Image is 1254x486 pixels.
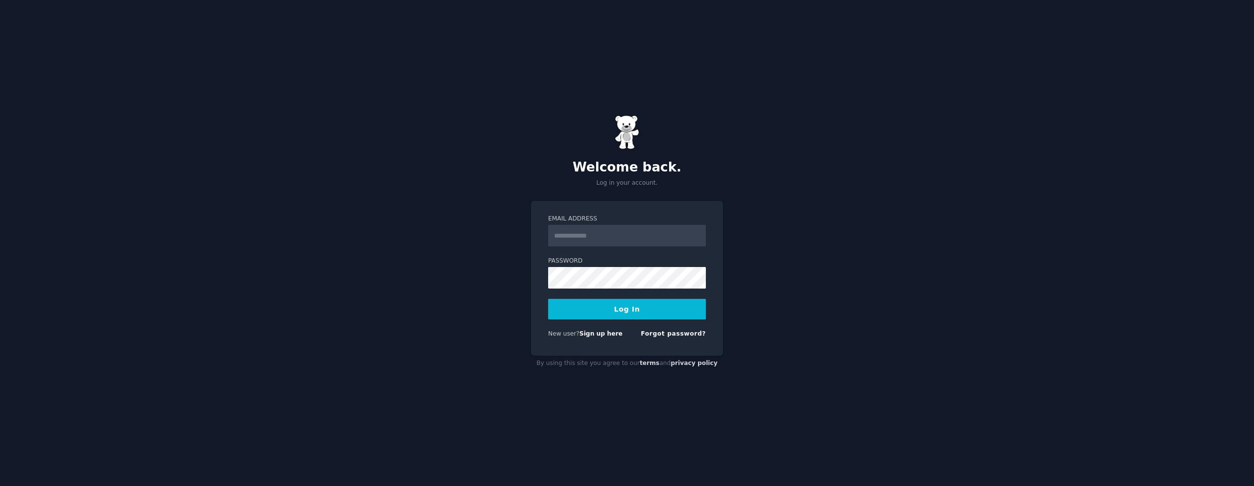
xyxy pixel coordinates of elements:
[671,360,718,366] a: privacy policy
[548,299,706,319] button: Log In
[531,160,723,175] h2: Welcome back.
[641,330,706,337] a: Forgot password?
[548,257,706,266] label: Password
[640,360,659,366] a: terms
[579,330,623,337] a: Sign up here
[548,215,706,223] label: Email Address
[615,115,639,149] img: Gummy Bear
[531,356,723,371] div: By using this site you agree to our and
[531,179,723,188] p: Log in your account.
[548,330,579,337] span: New user?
